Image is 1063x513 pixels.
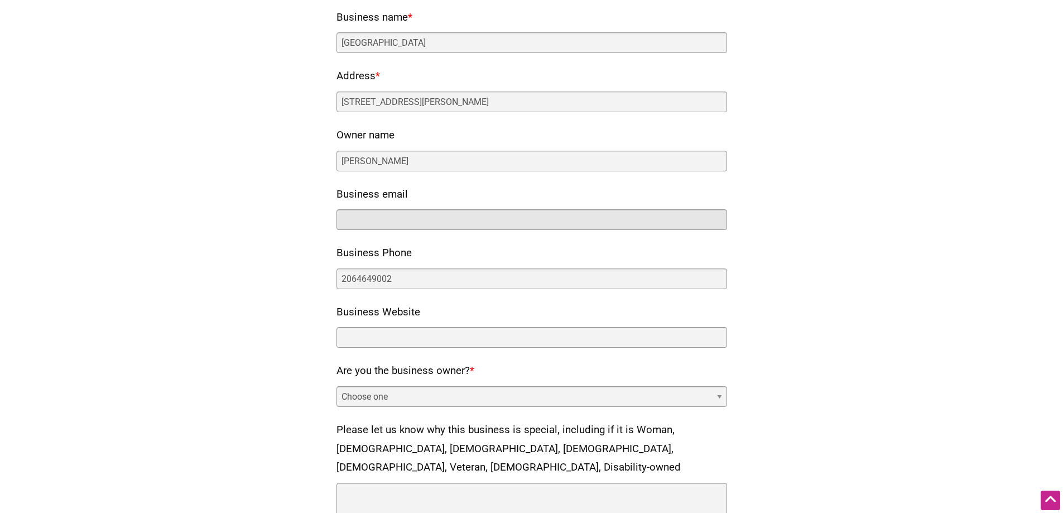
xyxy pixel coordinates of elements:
label: Business email [336,185,408,204]
label: Business Website [336,303,420,322]
label: Address [336,67,380,86]
label: Owner name [336,126,395,145]
label: Business name [336,8,412,27]
div: Scroll Back to Top [1041,491,1060,510]
label: Please let us know why this business is special, including if it is Woman, [DEMOGRAPHIC_DATA], [D... [336,421,727,477]
label: Business Phone [336,244,412,263]
label: Are you the business owner? [336,362,474,381]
